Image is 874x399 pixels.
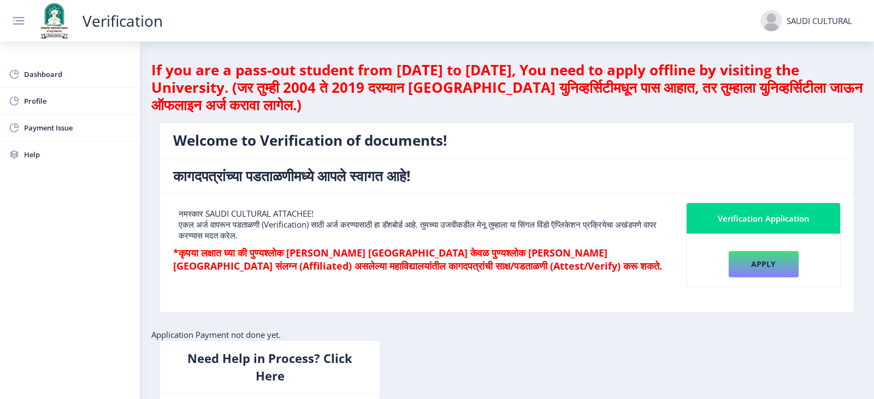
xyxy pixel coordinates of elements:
[24,121,131,134] span: Payment Issue
[71,15,174,26] a: Verification
[173,132,841,149] h4: Welcome to Verification of documents!
[173,167,841,184] h4: कागदपत्रांच्या पडताळणीमध्ये आपले स्वागत आहे!
[179,208,664,241] p: नमस्कार SAUDI CULTURAL ATTACHEE! एकल अर्ज वापरून पडताळणी (Verification) साठी अर्ज करण्यासाठी हा ड...
[151,61,863,114] h4: If you are a pass-out student from [DATE] to [DATE], You need to apply offline by visiting the Un...
[700,212,827,225] div: Verification Application
[787,15,852,26] div: SAUDI CULTURAL
[24,94,131,108] span: Profile
[37,2,71,40] img: solapur_logo.png
[24,148,131,161] span: Help
[151,329,281,340] span: Application Payment not done yet.
[173,246,670,272] h6: *कृपया लक्षात घ्या की पुण्यश्लोक [PERSON_NAME] [GEOGRAPHIC_DATA] केवळ पुण्यश्लोक [PERSON_NAME] [G...
[728,251,799,278] button: Apply
[24,68,131,81] span: Dashboard
[173,349,367,384] h5: Need Help in Process? Click Here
